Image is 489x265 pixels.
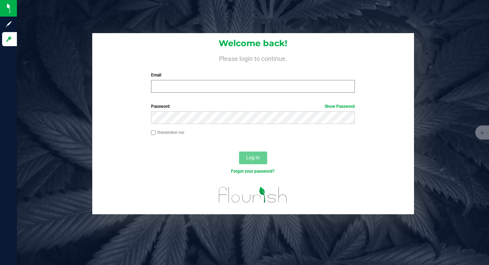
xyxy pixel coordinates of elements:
[151,130,156,135] input: Remember me
[239,152,267,164] button: Log In
[92,54,414,62] h4: Please login to continue.
[151,129,184,136] label: Remember me
[5,20,12,27] inline-svg: Sign up
[151,72,355,78] label: Email
[151,104,170,109] span: Password
[246,155,260,160] span: Log In
[213,182,293,208] img: flourish_logo.svg
[325,104,355,109] a: Show Password
[231,169,275,174] a: Forgot your password?
[5,36,12,43] inline-svg: Log in
[92,39,414,48] h1: Welcome back!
